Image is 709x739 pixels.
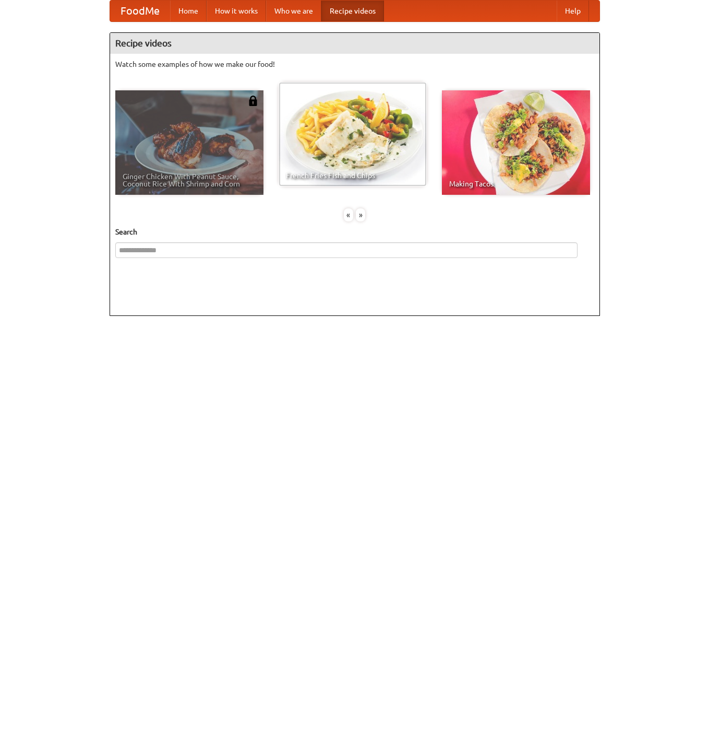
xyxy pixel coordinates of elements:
[344,208,353,221] div: «
[248,96,258,106] img: 483408.png
[110,33,599,54] h4: Recipe videos
[207,1,266,21] a: How it works
[266,1,321,21] a: Who we are
[442,90,590,195] a: Making Tacos
[115,59,594,69] p: Watch some examples of how we make our food!
[557,1,589,21] a: Help
[110,1,170,21] a: FoodMe
[115,227,594,237] h5: Search
[279,82,427,186] a: French Fries Fish and Chips
[170,1,207,21] a: Home
[449,180,583,187] span: Making Tacos
[321,1,384,21] a: Recipe videos
[356,208,365,221] div: »
[286,172,419,179] span: French Fries Fish and Chips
